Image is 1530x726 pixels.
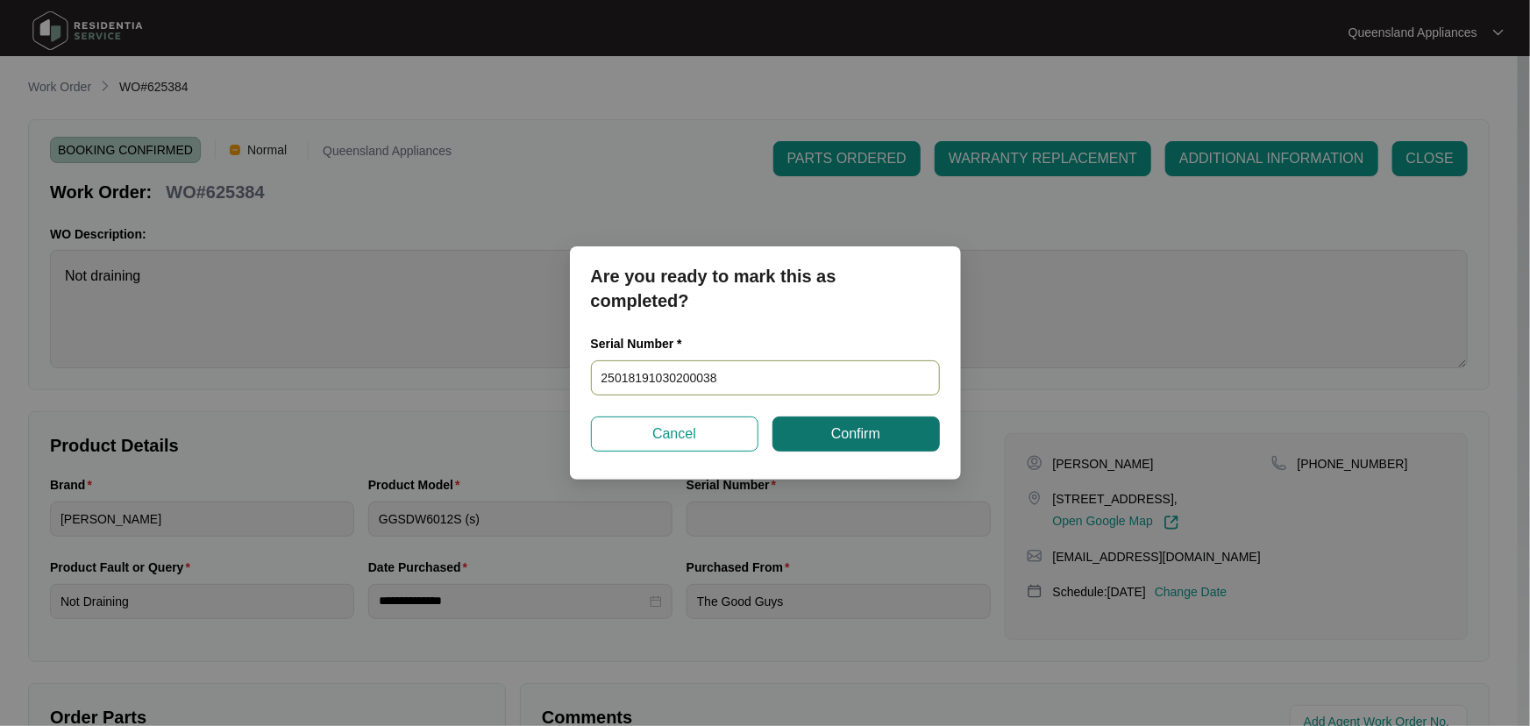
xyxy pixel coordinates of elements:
button: Confirm [772,416,940,452]
p: completed? [591,288,940,313]
button: Cancel [591,416,758,452]
p: Are you ready to mark this as [591,264,940,288]
span: Confirm [831,423,880,445]
span: Cancel [652,423,696,445]
label: Serial Number * [591,335,695,352]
